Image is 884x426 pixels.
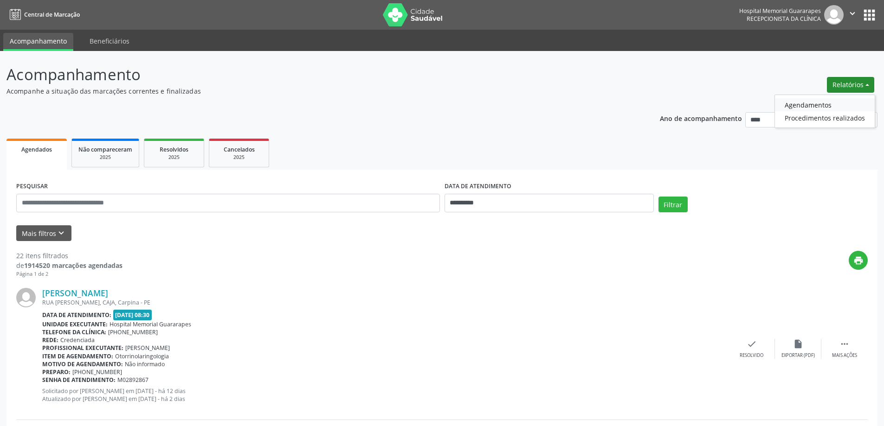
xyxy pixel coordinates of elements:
[847,8,858,19] i: 
[781,352,815,359] div: Exportar (PDF)
[775,98,875,111] a: Agendamentos
[125,360,165,368] span: Não informado
[21,146,52,153] span: Agendados
[72,368,122,376] span: [PHONE_NUMBER]
[853,255,864,266] i: print
[83,33,136,49] a: Beneficiários
[747,339,757,349] i: check
[42,328,106,336] b: Telefone da clínica:
[42,387,729,403] p: Solicitado por [PERSON_NAME] em [DATE] - há 12 dias Atualizado por [PERSON_NAME] em [DATE] - há 2...
[740,352,763,359] div: Resolvido
[832,352,857,359] div: Mais ações
[827,77,874,93] button: Relatórios
[839,339,850,349] i: 
[117,376,148,384] span: M02892867
[216,154,262,161] div: 2025
[42,311,111,319] b: Data de atendimento:
[160,146,188,153] span: Resolvidos
[113,310,152,320] span: [DATE] 08:30
[16,251,123,261] div: 22 itens filtrados
[16,225,71,242] button: Mais filtroskeyboard_arrow_down
[16,179,48,194] label: PESQUISAR
[42,344,123,352] b: Profissional executante:
[16,261,123,270] div: de
[42,360,123,368] b: Motivo de agendamento:
[151,154,197,161] div: 2025
[224,146,255,153] span: Cancelados
[3,33,73,51] a: Acompanhamento
[861,7,878,23] button: apps
[42,299,729,306] div: RUA [PERSON_NAME], CAJA, Carpina - PE
[824,5,844,25] img: img
[115,352,169,360] span: Otorrinolaringologia
[739,7,821,15] div: Hospital Memorial Guararapes
[60,336,95,344] span: Credenciada
[6,7,80,22] a: Central de Marcação
[110,320,191,328] span: Hospital Memorial Guararapes
[747,15,821,23] span: Recepcionista da clínica
[660,112,742,124] p: Ano de acompanhamento
[42,368,71,376] b: Preparo:
[78,154,132,161] div: 2025
[6,86,616,96] p: Acompanhe a situação das marcações correntes e finalizadas
[844,5,861,25] button: 
[775,111,875,124] a: Procedimentos realizados
[42,320,108,328] b: Unidade executante:
[16,270,123,278] div: Página 1 de 2
[125,344,170,352] span: [PERSON_NAME]
[42,288,108,298] a: [PERSON_NAME]
[78,146,132,153] span: Não compareceram
[42,336,58,344] b: Rede:
[658,197,688,212] button: Filtrar
[16,288,36,307] img: img
[42,352,113,360] b: Item de agendamento:
[108,328,158,336] span: [PHONE_NUMBER]
[445,179,511,194] label: DATA DE ATENDIMENTO
[24,11,80,19] span: Central de Marcação
[6,63,616,86] p: Acompanhamento
[849,251,868,270] button: print
[56,228,66,238] i: keyboard_arrow_down
[42,376,116,384] b: Senha de atendimento:
[774,95,875,128] ul: Relatórios
[24,261,123,270] strong: 1914520 marcações agendadas
[793,339,803,349] i: insert_drive_file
